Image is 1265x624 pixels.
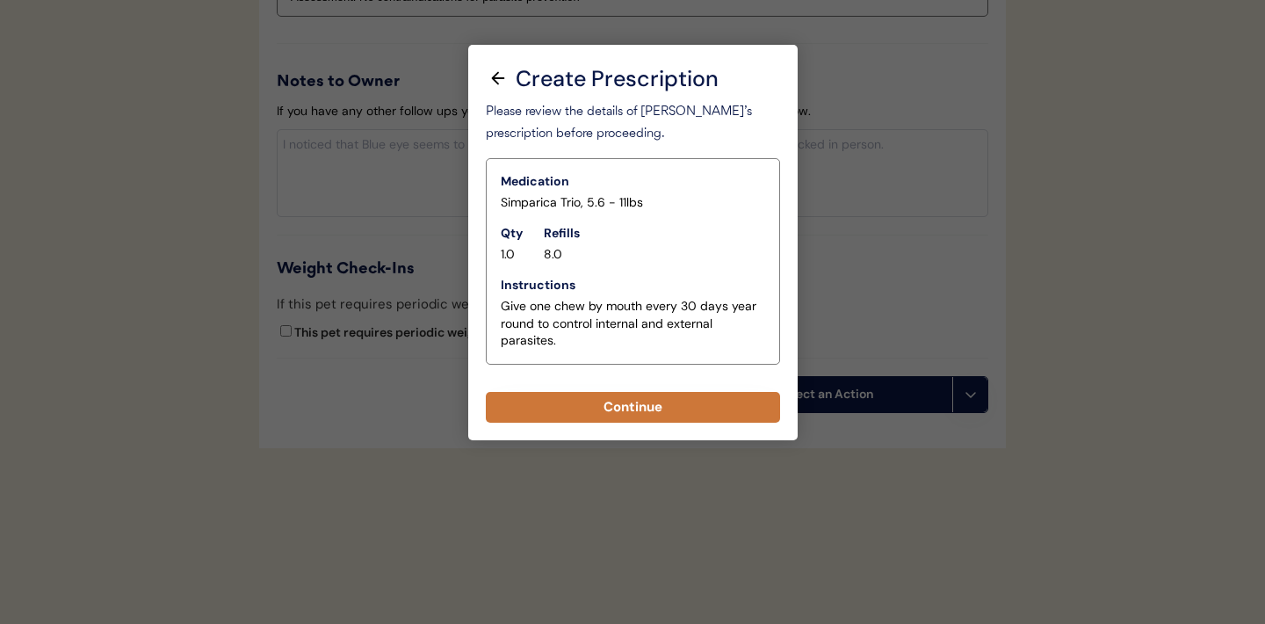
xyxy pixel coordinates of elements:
button: Continue [486,392,780,423]
div: Medication [501,173,569,191]
div: Create Prescription [516,62,780,96]
div: 8.0 [544,246,562,264]
div: Refills [544,225,580,243]
div: Qty [501,225,523,243]
div: 1.0 [501,246,515,264]
div: Please review the details of [PERSON_NAME]’s prescription before proceeding. [486,102,780,145]
div: Simparica Trio, 5.6 - 11lbs [501,194,643,212]
div: Instructions [501,277,575,294]
div: Give one chew by mouth every 30 days year round to control internal and external parasites. [501,298,765,350]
